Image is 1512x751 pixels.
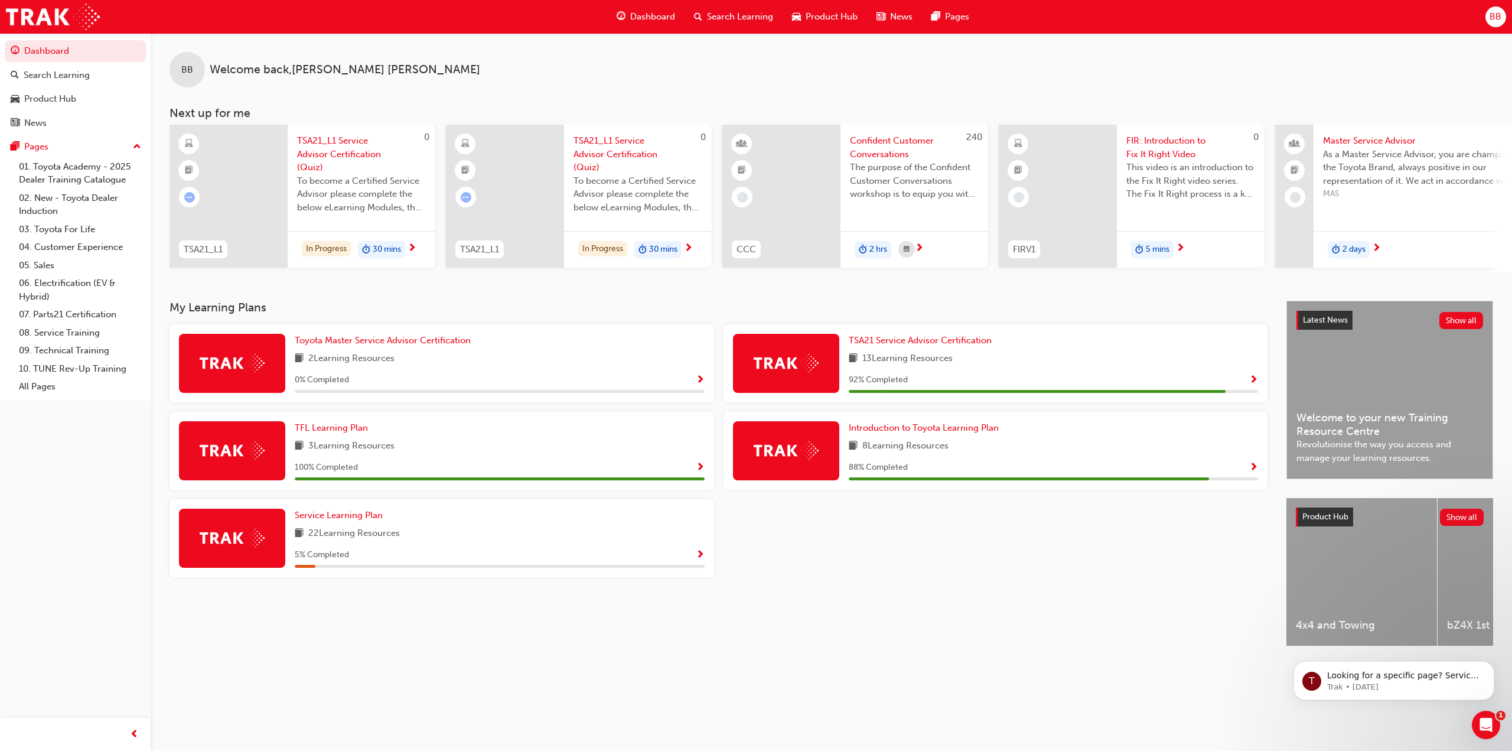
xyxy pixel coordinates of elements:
[184,243,223,256] span: TSA21_L1
[14,158,146,189] a: 01. Toyota Academy - 2025 Dealer Training Catalogue
[295,335,471,346] span: Toyota Master Service Advisor Certification
[859,242,867,258] span: duration-icon
[295,422,368,433] span: TFL Learning Plan
[295,548,349,562] span: 5 % Completed
[1302,512,1348,522] span: Product Hub
[14,342,146,360] a: 09. Technical Training
[14,189,146,220] a: 02. New - Toyota Dealer Induction
[1135,242,1143,258] span: duration-icon
[1286,498,1437,646] a: 4x4 and Towing
[297,134,426,174] span: TSA21_L1 Service Advisor Certification (Quiz)
[5,88,146,110] a: Product Hub
[24,140,48,154] div: Pages
[308,439,395,454] span: 3 Learning Resources
[850,161,979,201] span: The purpose of the Confident Customer Conversations workshop is to equip you with tools to commun...
[424,132,429,142] span: 0
[737,192,748,203] span: learningRecordVerb_NONE-icon
[1249,463,1258,473] span: Show Progress
[24,116,47,130] div: News
[1176,243,1185,254] span: next-icon
[738,163,746,178] span: booktick-icon
[5,40,146,62] a: Dashboard
[1014,136,1022,152] span: learningResourceType_ELEARNING-icon
[295,526,304,541] span: book-icon
[1296,411,1483,438] span: Welcome to your new Training Resource Centre
[461,192,471,203] span: learningRecordVerb_ATTEMPT-icon
[5,112,146,134] a: News
[14,324,146,342] a: 08. Service Training
[151,106,1512,120] h3: Next up for me
[295,509,387,522] a: Service Learning Plan
[170,301,1267,314] h3: My Learning Plans
[14,238,146,256] a: 04. Customer Experience
[200,354,265,372] img: Trak
[130,727,139,742] span: prev-icon
[638,242,647,258] span: duration-icon
[1013,243,1035,256] span: FIRV1
[297,174,426,214] span: To become a Certified Service Advisor please complete the below eLearning Modules, the Service Ad...
[11,46,19,57] span: guage-icon
[694,9,702,24] span: search-icon
[876,9,885,24] span: news-icon
[1291,136,1299,152] span: people-icon
[6,4,100,30] img: Trak
[1485,6,1506,27] button: BB
[862,439,949,454] span: 8 Learning Resources
[783,5,867,29] a: car-iconProduct Hub
[295,461,358,474] span: 100 % Completed
[696,548,705,563] button: Show Progress
[308,526,400,541] span: 22 Learning Resources
[11,94,19,105] span: car-icon
[14,274,146,305] a: 06. Electrification (EV & Hybrid)
[945,10,969,24] span: Pages
[904,242,910,257] span: calendar-icon
[754,441,819,460] img: Trak
[738,136,746,152] span: learningResourceType_INSTRUCTOR_LED-icon
[24,69,90,82] div: Search Learning
[700,132,706,142] span: 0
[14,360,146,378] a: 10. TUNE Rev-Up Training
[1296,438,1483,464] span: Revolutionise the way you access and manage your learning resources.
[607,5,685,29] a: guage-iconDashboard
[1342,243,1366,256] span: 2 days
[696,460,705,475] button: Show Progress
[617,9,625,24] span: guage-icon
[966,132,982,142] span: 240
[308,352,395,366] span: 2 Learning Resources
[684,243,693,254] span: next-icon
[1303,315,1348,325] span: Latest News
[849,461,908,474] span: 88 % Completed
[14,256,146,275] a: 05. Sales
[446,125,712,268] a: 0TSA21_L1TSA21_L1 Service Advisor Certification (Quiz)To become a Certified Service Advisor pleas...
[1290,192,1301,203] span: learningRecordVerb_NONE-icon
[295,439,304,454] span: book-icon
[1472,711,1500,739] iframe: Intercom live chat
[200,441,265,460] img: Trak
[11,118,19,129] span: news-icon
[649,243,677,256] span: 30 mins
[630,10,675,24] span: Dashboard
[14,378,146,396] a: All Pages
[133,139,141,155] span: up-icon
[849,439,858,454] span: book-icon
[200,529,265,547] img: Trak
[295,334,475,347] a: Toyota Master Service Advisor Certification
[792,9,801,24] span: car-icon
[1490,10,1501,24] span: BB
[1126,134,1255,161] span: FIR: Introduction to Fix It Right Video
[696,550,705,561] span: Show Progress
[1146,243,1169,256] span: 5 mins
[1014,163,1022,178] span: booktick-icon
[181,63,193,77] span: BB
[922,5,979,29] a: pages-iconPages
[5,64,146,86] a: Search Learning
[696,463,705,473] span: Show Progress
[1014,192,1024,203] span: learningRecordVerb_NONE-icon
[460,243,499,256] span: TSA21_L1
[1249,460,1258,475] button: Show Progress
[1440,509,1484,526] button: Show all
[1332,242,1340,258] span: duration-icon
